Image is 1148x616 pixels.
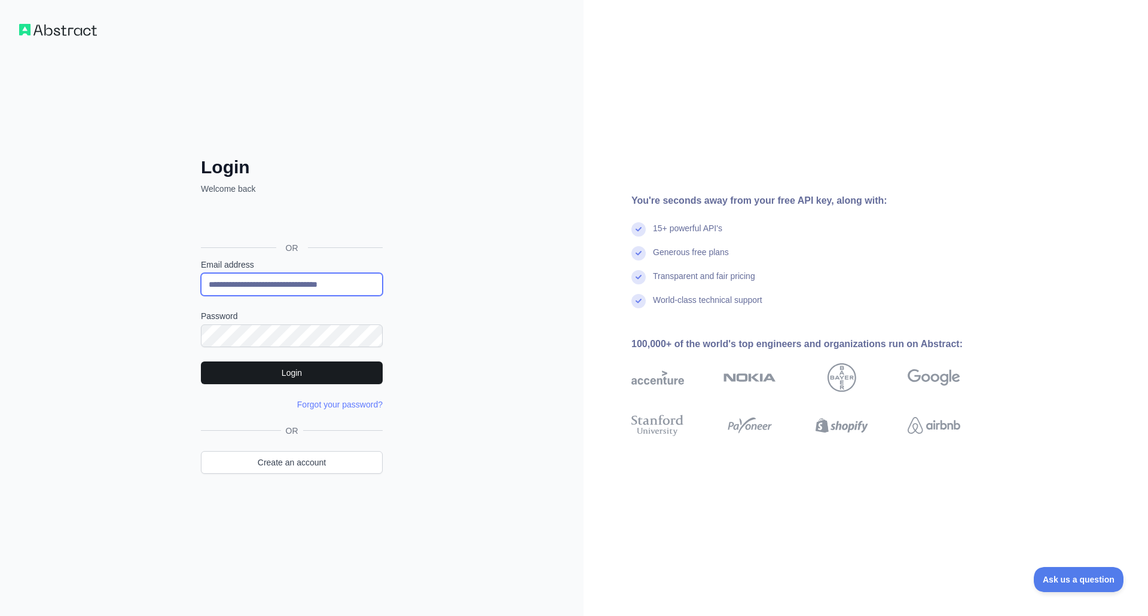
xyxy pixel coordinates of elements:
a: Create an account [201,451,383,474]
img: check mark [631,270,646,284]
div: You're seconds away from your free API key, along with: [631,194,999,208]
p: Welcome back [201,183,383,195]
label: Email address [201,259,383,271]
img: accenture [631,363,684,392]
img: Workflow [19,24,97,36]
iframe: Schaltfläche „Über Google anmelden“ [195,208,386,234]
img: nokia [723,363,776,392]
div: World-class technical support [653,294,762,318]
img: airbnb [908,412,960,439]
label: Password [201,310,383,322]
img: payoneer [723,412,776,439]
div: Generous free plans [653,246,729,270]
span: OR [276,242,308,254]
img: check mark [631,222,646,237]
div: 100,000+ of the world's top engineers and organizations run on Abstract: [631,337,999,351]
h2: Login [201,157,383,178]
div: Transparent and fair pricing [653,270,755,294]
a: Forgot your password? [297,400,383,409]
div: 15+ powerful API's [653,222,722,246]
img: google [908,363,960,392]
img: shopify [816,412,868,439]
span: OR [281,425,303,437]
iframe: Toggle Customer Support [1034,567,1124,592]
img: bayer [828,363,856,392]
button: Login [201,361,383,384]
img: check mark [631,246,646,261]
img: stanford university [631,412,684,439]
img: check mark [631,294,646,308]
